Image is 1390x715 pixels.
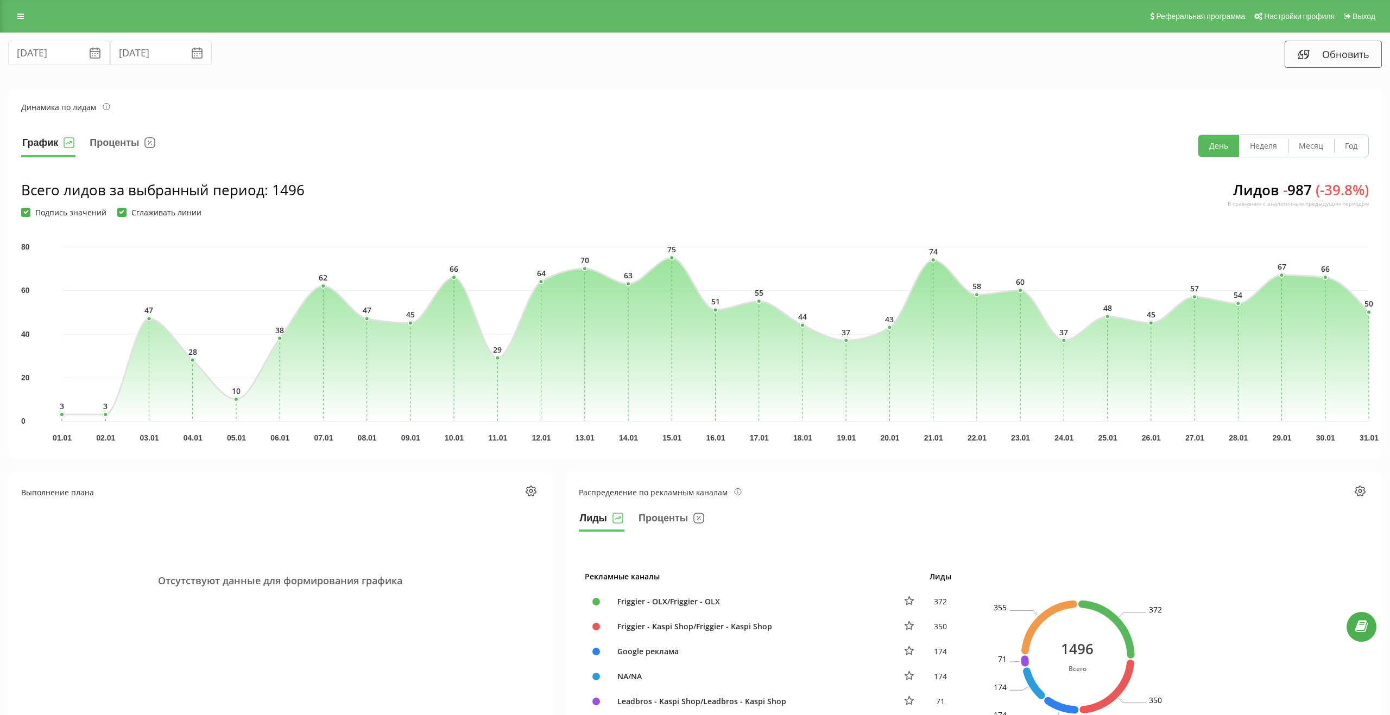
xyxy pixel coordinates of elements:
[1059,327,1068,337] text: 37
[1229,433,1248,442] text: 28.01
[842,327,850,337] text: 37
[488,433,507,442] text: 11.01
[1016,277,1025,287] text: 60
[637,510,705,532] button: Проценты
[21,510,540,651] div: Отсутствуют данные для формирования графика
[21,373,30,382] text: 20
[798,311,807,322] text: 44
[319,272,327,283] text: 62
[579,487,742,498] div: Распределение по рекламным каналам
[1239,135,1288,157] button: Неделя
[612,596,889,607] div: Friggier - OLX/Friggier - OLX
[21,208,106,217] label: Подпись значений
[1054,433,1073,442] text: 24.01
[1364,298,1373,309] text: 50
[755,288,763,298] text: 55
[117,208,201,217] label: Сглаживать линии
[493,344,502,355] text: 29
[1061,639,1094,658] div: 1496
[994,682,1007,692] text: 174
[1228,200,1369,207] div: В сравнении с аналогичным предыдущим периодом
[1198,135,1239,157] button: День
[21,242,30,251] text: 80
[358,433,377,442] text: 08.01
[21,180,305,200] div: Всего лидов за выбранный период : 1496
[968,433,987,442] text: 22.01
[537,268,546,278] text: 64
[1234,290,1242,300] text: 54
[1103,303,1112,313] text: 48
[612,671,889,682] div: NA/NA
[579,510,625,532] button: Лиды
[1316,433,1335,442] text: 30.01
[837,433,856,442] text: 19.01
[406,309,415,320] text: 45
[363,305,371,315] text: 47
[21,101,110,113] div: Динамика по лидам
[1334,135,1368,157] button: Год
[1098,433,1117,442] text: 25.01
[711,296,720,307] text: 51
[1185,433,1204,442] text: 27.01
[445,433,464,442] text: 10.01
[532,433,551,442] text: 12.01
[1321,264,1330,274] text: 66
[929,246,938,257] text: 74
[1142,433,1161,442] text: 26.01
[1360,433,1379,442] text: 31.01
[1147,309,1155,320] text: 45
[1190,283,1199,293] text: 57
[612,695,889,707] div: Leadbros - Kaspi Shop/Leadbros - Kaspi Shop
[924,664,957,689] td: 174
[21,330,30,339] text: 40
[924,639,957,664] td: 174
[750,433,769,442] text: 17.01
[1011,433,1030,442] text: 23.01
[21,286,30,295] text: 60
[1264,12,1335,21] span: Настройки профиля
[144,305,153,315] text: 47
[1283,180,1287,200] span: -
[1061,662,1094,674] div: Всего
[579,564,924,589] th: Рекламные каналы
[580,255,589,265] text: 70
[184,433,203,442] text: 04.01
[1278,261,1286,272] text: 67
[1156,12,1245,21] span: Реферальная программа
[999,654,1007,664] text: 71
[140,433,159,442] text: 03.01
[994,602,1007,612] text: 355
[924,564,957,589] th: Лиды
[972,281,981,291] text: 58
[612,621,889,632] div: Friggier - Kaspi Shop/Friggier - Kaspi Shop
[1149,694,1162,705] text: 350
[619,433,638,442] text: 14.01
[1228,180,1369,217] div: Лидов 987
[314,433,333,442] text: 07.01
[924,589,957,614] td: 372
[1149,604,1162,614] text: 372
[96,433,115,442] text: 02.01
[706,433,725,442] text: 16.01
[1288,135,1334,157] button: Месяц
[612,646,889,657] div: Google реклама
[885,314,894,324] text: 43
[232,386,241,396] text: 10
[667,244,676,254] text: 75
[1353,12,1375,21] span: Выход
[89,135,156,157] button: Проценты
[924,614,957,639] td: 350
[624,270,633,280] text: 63
[793,433,812,442] text: 18.01
[1285,41,1382,68] button: Обновить
[227,433,246,442] text: 05.01
[450,264,458,274] text: 66
[924,689,957,714] td: 71
[1316,180,1369,200] span: ( - 39.8 %)
[401,433,420,442] text: 09.01
[188,347,197,357] text: 28
[103,401,108,411] text: 3
[21,487,94,498] div: Выполнение плана
[576,433,595,442] text: 13.01
[270,433,289,442] text: 06.01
